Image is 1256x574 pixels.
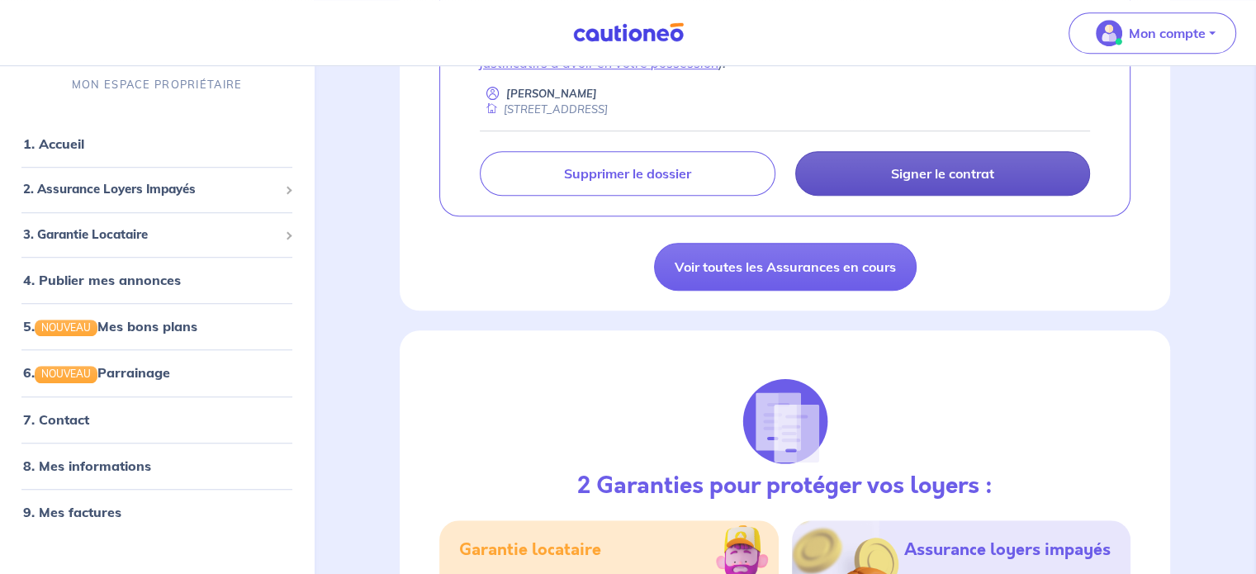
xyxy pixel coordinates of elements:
p: [PERSON_NAME] [506,86,597,102]
div: 3. Garantie Locataire [7,219,307,251]
span: 2. Assurance Loyers Impayés [23,181,278,200]
a: voir la liste des justificatifs à avoir en votre possession [480,35,1069,71]
div: 1. Accueil [7,128,307,161]
div: 2. Assurance Loyers Impayés [7,174,307,206]
button: illu_account_valid_menu.svgMon compte [1069,12,1236,54]
img: illu_account_valid_menu.svg [1096,20,1122,46]
img: justif-loupe [741,377,830,466]
a: Supprimer le dossier [480,151,775,196]
a: Voir toutes les Assurances en cours [654,243,917,291]
p: Mon compte [1129,23,1206,43]
a: 4. Publier mes annonces [23,273,181,289]
div: 6.NOUVEAUParrainage [7,357,307,390]
h5: Assurance loyers impayés [904,540,1111,560]
h5: Garantie locataire [459,540,601,560]
img: Cautioneo [566,22,690,43]
a: 9. Mes factures [23,504,121,520]
a: 7. Contact [23,411,89,428]
a: 6.NOUVEAUParrainage [23,365,170,382]
a: Signer le contrat [795,151,1090,196]
div: [STREET_ADDRESS] [480,102,608,117]
p: Supprimer le dossier [564,165,691,182]
a: 8. Mes informations [23,458,151,474]
div: 4. Publier mes annonces [7,264,307,297]
a: 1. Accueil [23,136,84,153]
a: 5.NOUVEAUMes bons plans [23,319,197,335]
h3: 2 Garanties pour protéger vos loyers : [577,472,993,500]
div: 8. Mes informations [7,449,307,482]
div: 7. Contact [7,403,307,436]
p: MON ESPACE PROPRIÉTAIRE [72,78,242,93]
p: Signer le contrat [891,165,994,182]
span: 3. Garantie Locataire [23,225,278,244]
div: 9. Mes factures [7,496,307,529]
div: 5.NOUVEAUMes bons plans [7,311,307,344]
